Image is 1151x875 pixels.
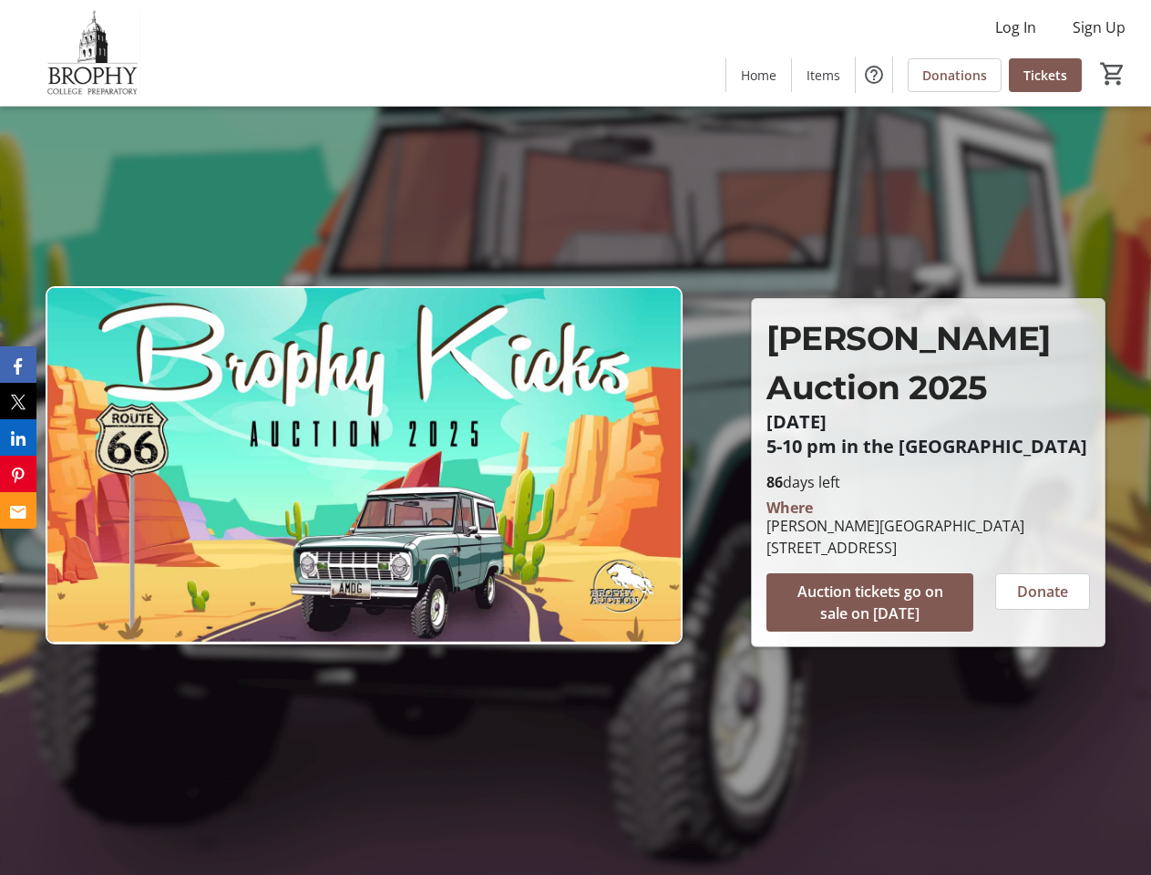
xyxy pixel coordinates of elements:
img: Campaign CTA Media Photo [46,286,683,644]
button: Log In [981,13,1051,42]
a: Home [726,58,791,92]
a: Tickets [1009,58,1082,92]
button: Auction tickets go on sale on [DATE] [766,573,973,632]
div: Where [766,500,813,515]
div: [PERSON_NAME][GEOGRAPHIC_DATA] [766,515,1024,537]
span: Donate [1017,581,1068,602]
p: [DATE] [766,412,1090,432]
span: Log In [995,16,1036,38]
span: Donations [922,66,987,85]
span: Auction tickets go on sale on [DATE] [788,581,951,624]
span: 86 [766,472,783,492]
button: Sign Up [1058,13,1140,42]
span: [PERSON_NAME] Auction 2025 [766,318,1051,407]
div: [STREET_ADDRESS] [766,537,1024,559]
button: Cart [1096,57,1129,90]
button: Donate [995,573,1090,610]
span: Sign Up [1073,16,1125,38]
span: Home [741,66,776,85]
a: Donations [908,58,1002,92]
p: 5-10 pm in the [GEOGRAPHIC_DATA] [766,437,1090,457]
p: days left [766,471,1090,493]
a: Items [792,58,855,92]
span: Items [807,66,840,85]
button: Help [856,57,892,93]
img: Brophy College Preparatory 's Logo [11,7,173,98]
span: Tickets [1023,66,1067,85]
